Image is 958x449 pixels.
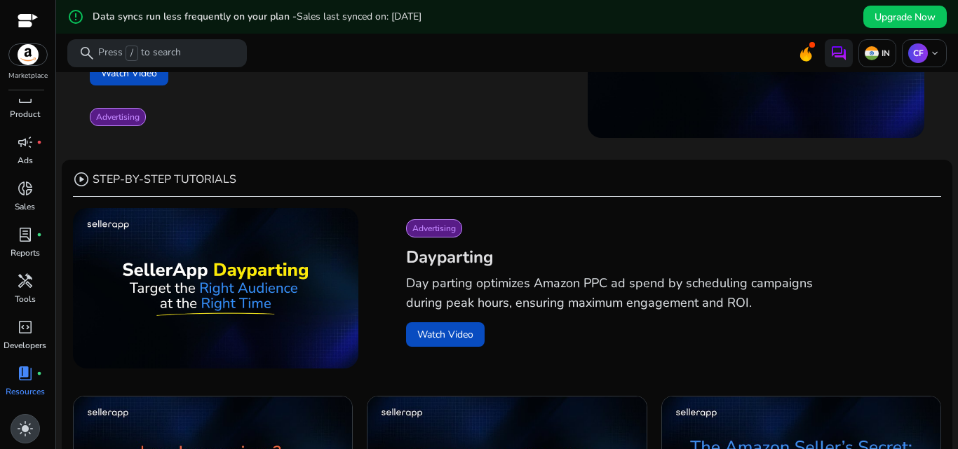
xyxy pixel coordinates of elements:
[406,246,919,268] h2: Dayparting
[17,88,34,104] span: inventory_2
[4,339,46,352] p: Developers
[929,48,940,59] span: keyboard_arrow_down
[8,71,48,81] p: Marketplace
[36,371,42,376] span: fiber_manual_record
[6,385,45,398] p: Resources
[10,108,40,120] p: Product
[36,232,42,237] span: fiber_manual_record
[17,180,34,197] span: donut_small
[17,134,34,151] span: campaign
[17,420,34,437] span: light_mode
[18,154,33,167] p: Ads
[67,8,84,25] mat-icon: error_outline
[73,171,236,188] div: STEP-BY-STEP TUTORIALS
[875,10,936,25] span: Upgrade Now
[73,171,90,188] span: play_circle
[11,247,40,259] p: Reports
[15,293,36,305] p: Tools
[126,46,138,61] span: /
[96,111,140,123] span: Advertising
[908,43,928,63] p: CF
[297,10,421,23] span: Sales last synced on: [DATE]
[863,6,947,28] button: Upgrade Now
[93,11,421,23] h5: Data syncs run less frequently on your plan -
[73,208,358,368] img: maxresdefault.jpg
[17,272,34,289] span: handyman
[79,45,95,62] span: search
[406,273,816,312] p: Day parting optimizes Amazon PPC ad spend by scheduling campaigns during peak hours, ensuring max...
[865,46,879,60] img: in.svg
[36,139,42,145] span: fiber_manual_record
[17,319,34,336] span: code_blocks
[412,223,456,234] span: Advertising
[9,44,47,65] img: amazon.svg
[98,46,181,61] p: Press to search
[17,365,34,382] span: book_4
[406,322,485,347] button: Watch Video
[15,200,35,213] p: Sales
[879,48,890,59] p: IN
[17,226,34,243] span: lab_profile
